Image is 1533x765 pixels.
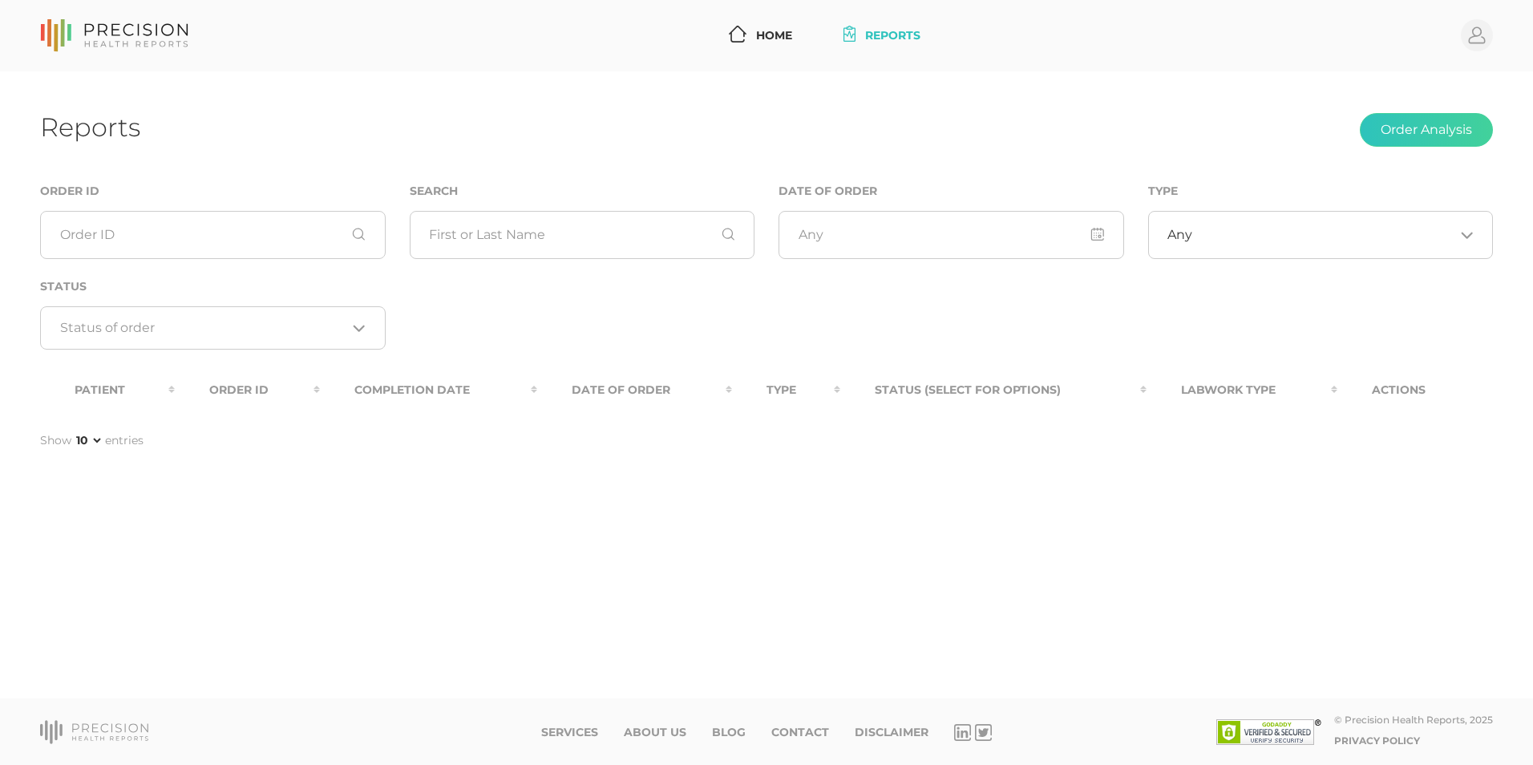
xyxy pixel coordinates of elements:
[40,306,386,350] div: Search for option
[732,372,840,408] th: Type
[1334,735,1420,747] a: Privacy Policy
[320,372,536,408] th: Completion Date
[1216,719,1321,745] img: SSL site seal - click to verify
[40,432,144,449] label: Show entries
[771,726,829,739] a: Contact
[73,432,103,448] select: Showentries
[722,21,799,51] a: Home
[537,372,733,408] th: Date Of Order
[779,211,1124,259] input: Any
[1334,714,1493,726] div: © Precision Health Reports, 2025
[175,372,321,408] th: Order ID
[1337,372,1493,408] th: Actions
[410,184,458,198] label: Search
[624,726,686,739] a: About Us
[40,111,140,143] h1: Reports
[1167,227,1192,243] span: Any
[855,726,928,739] a: Disclaimer
[1192,227,1454,243] input: Search for option
[40,280,87,293] label: Status
[1147,372,1337,408] th: Labwork Type
[837,21,928,51] a: Reports
[40,211,386,259] input: Order ID
[1360,113,1493,147] button: Order Analysis
[410,211,755,259] input: First or Last Name
[840,372,1147,408] th: Status (Select for Options)
[40,184,99,198] label: Order ID
[712,726,746,739] a: Blog
[60,320,347,336] input: Search for option
[1148,211,1494,259] div: Search for option
[541,726,598,739] a: Services
[1148,184,1178,198] label: Type
[779,184,877,198] label: Date of Order
[40,372,175,408] th: Patient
